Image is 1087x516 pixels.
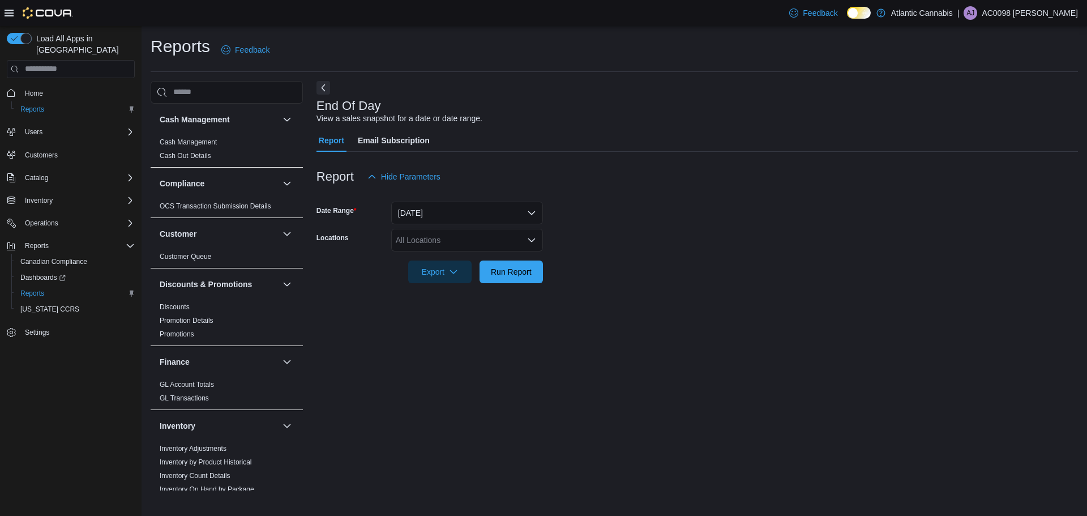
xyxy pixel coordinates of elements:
div: AC0098 Jennings Grayden [964,6,977,20]
button: Reports [11,101,139,117]
span: Discounts [160,302,190,312]
span: Inventory by Product Historical [160,458,252,467]
button: Discounts & Promotions [280,278,294,291]
span: Report [319,129,344,152]
div: View a sales snapshot for a date or date range. [316,113,482,125]
nav: Complex example [7,80,135,370]
a: Inventory by Product Historical [160,458,252,466]
span: Canadian Compliance [16,255,135,268]
span: Inventory On Hand by Package [160,485,254,494]
span: GL Transactions [160,394,209,403]
img: Cova [23,7,73,19]
span: Cash Management [160,138,217,147]
label: Date Range [316,206,357,215]
button: Cash Management [280,113,294,126]
button: Next [316,81,330,95]
div: Compliance [151,199,303,218]
a: GL Transactions [160,394,209,402]
span: Reports [16,103,135,116]
button: Open list of options [527,236,536,245]
span: Settings [25,328,49,337]
a: Customer Queue [160,253,211,261]
a: Discounts [160,303,190,311]
a: Customers [20,148,62,162]
button: Settings [2,324,139,340]
button: Operations [2,215,139,231]
span: Load All Apps in [GEOGRAPHIC_DATA] [32,33,135,56]
button: Operations [20,216,63,230]
span: Users [20,125,135,139]
h3: Finance [160,356,190,368]
button: Reports [11,285,139,301]
span: Canadian Compliance [20,257,87,266]
button: Inventory [2,193,139,208]
a: Dashboards [11,270,139,285]
span: Promotions [160,330,194,339]
span: Dashboards [20,273,66,282]
span: Settings [20,325,135,339]
span: Hide Parameters [381,171,440,182]
button: [US_STATE] CCRS [11,301,139,317]
span: Inventory [25,196,53,205]
span: Run Report [491,266,532,278]
button: Customer [280,227,294,241]
span: Promotion Details [160,316,213,325]
a: [US_STATE] CCRS [16,302,84,316]
button: Inventory [280,419,294,433]
span: Home [25,89,43,98]
button: Reports [2,238,139,254]
span: Inventory Count Details [160,471,230,480]
button: Home [2,85,139,101]
span: Inventory [20,194,135,207]
h3: Discounts & Promotions [160,279,252,290]
a: OCS Transaction Submission Details [160,202,271,210]
button: Finance [280,355,294,369]
span: Reports [20,239,135,253]
span: Users [25,127,42,137]
button: Cash Management [160,114,278,125]
span: Inventory Adjustments [160,444,226,453]
span: Reports [20,105,44,114]
span: Feedback [803,7,837,19]
input: Dark Mode [847,7,871,19]
p: Atlantic Cannabis [891,6,953,20]
p: AC0098 [PERSON_NAME] [982,6,1078,20]
a: Cash Out Details [160,152,211,160]
button: Compliance [280,177,294,190]
span: Home [20,86,135,100]
a: Reports [16,287,49,300]
button: Customer [160,228,278,240]
button: Customers [2,147,139,163]
h3: Customer [160,228,196,240]
button: Hide Parameters [363,165,445,188]
span: Feedback [235,44,269,56]
div: Cash Management [151,135,303,167]
span: Operations [25,219,58,228]
span: Catalog [25,173,48,182]
span: Reports [16,287,135,300]
span: Dashboards [16,271,135,284]
button: Inventory [20,194,57,207]
a: Home [20,87,48,100]
span: Email Subscription [358,129,430,152]
a: Promotion Details [160,317,213,325]
button: Catalog [2,170,139,186]
span: Cash Out Details [160,151,211,160]
span: Customer Queue [160,252,211,261]
span: Operations [20,216,135,230]
h1: Reports [151,35,210,58]
a: Reports [16,103,49,116]
button: [DATE] [391,202,543,224]
button: Finance [160,356,278,368]
h3: Inventory [160,420,195,432]
span: Reports [25,241,49,250]
a: Promotions [160,330,194,338]
span: [US_STATE] CCRS [20,305,79,314]
span: Customers [20,148,135,162]
h3: Report [316,170,354,184]
span: Catalog [20,171,135,185]
span: OCS Transaction Submission Details [160,202,271,211]
span: Customers [25,151,58,160]
a: Inventory Count Details [160,472,230,480]
h3: End Of Day [316,99,381,113]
